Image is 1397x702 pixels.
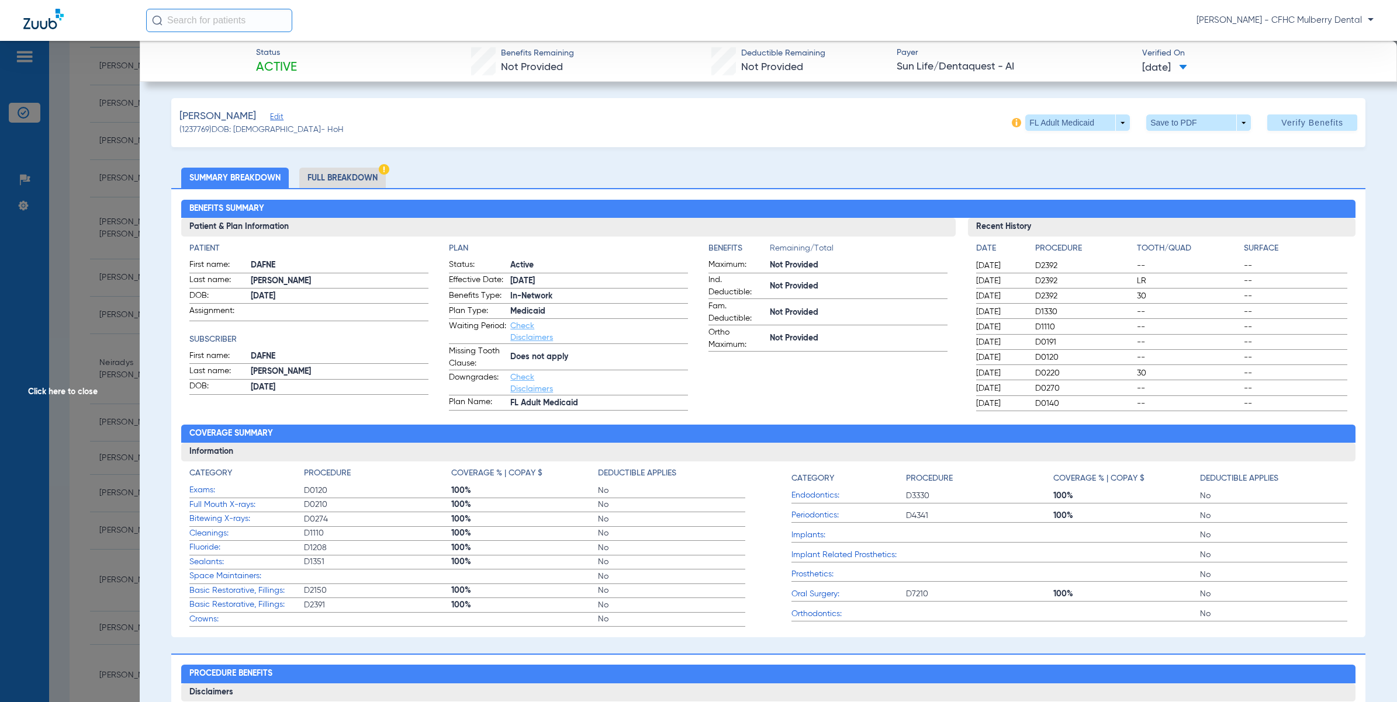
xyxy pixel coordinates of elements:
[449,290,506,304] span: Benefits Type:
[256,47,297,59] span: Status
[708,274,766,298] span: Ind. Deductible:
[598,467,676,479] h4: Deductible Applies
[251,366,428,378] span: [PERSON_NAME]
[1244,290,1347,302] span: --
[897,47,1132,59] span: Payer
[770,280,948,293] span: Not Provided
[501,62,563,72] span: Not Provided
[1025,114,1130,131] button: FL Adult Medicaid
[1137,383,1240,394] span: --
[1244,398,1347,409] span: --
[299,168,386,188] li: Full Breakdown
[1137,260,1240,272] span: --
[181,665,1355,683] h2: Procedure Benefits
[968,218,1355,237] h3: Recent History
[1137,321,1240,333] span: --
[1035,242,1132,259] app-breakdown-title: Procedure
[598,499,745,510] span: No
[906,467,1053,489] app-breakdown-title: Procedure
[23,9,64,29] img: Zuub Logo
[1200,529,1347,541] span: No
[189,259,247,273] span: First name:
[304,467,451,484] app-breakdown-title: Procedure
[451,599,599,611] span: 100%
[1035,352,1132,363] span: D0120
[598,571,745,582] span: No
[1137,306,1240,318] span: --
[270,113,281,124] span: Edit
[189,333,428,346] app-breakdown-title: Subscriber
[510,290,688,303] span: In-Network
[189,484,304,496] span: Exams:
[1244,242,1347,259] app-breakdown-title: Surface
[1053,490,1201,502] span: 100%
[906,472,953,485] h4: Procedure
[708,259,766,273] span: Maximum:
[449,259,506,273] span: Status:
[189,541,304,554] span: Fluoride:
[1035,367,1132,379] span: D0220
[189,365,247,379] span: Last name:
[189,467,304,484] app-breakdown-title: Category
[451,585,599,596] span: 100%
[1137,336,1240,348] span: --
[1200,569,1347,581] span: No
[1142,61,1187,75] span: [DATE]
[179,124,344,136] span: (1237769) DOB: [DEMOGRAPHIC_DATA] - HoH
[304,513,451,525] span: D0274
[791,509,906,522] span: Periodontics:
[449,396,506,410] span: Plan Name:
[708,300,766,325] span: Fam. Deductible:
[1244,260,1347,272] span: --
[251,275,428,287] span: [PERSON_NAME]
[598,556,745,568] span: No
[1200,608,1347,620] span: No
[598,599,745,611] span: No
[181,168,289,188] li: Summary Breakdown
[181,425,1355,443] h2: Coverage Summary
[510,397,688,409] span: FL Adult Medicaid
[189,556,304,568] span: Sealants:
[1200,588,1347,600] span: No
[510,322,553,342] a: Check Disclaimers
[189,527,304,540] span: Cleanings:
[501,47,574,60] span: Benefits Remaining
[510,351,688,363] span: Does not apply
[510,373,553,393] a: Check Disclaimers
[1053,467,1201,489] app-breakdown-title: Coverage % | Copay $
[1200,549,1347,561] span: No
[598,485,745,496] span: No
[708,326,766,351] span: Ortho Maximum:
[598,542,745,554] span: No
[791,549,906,561] span: Implant Related Prosthetics:
[1137,242,1240,259] app-breakdown-title: Tooth/Quad
[598,613,745,625] span: No
[976,398,1025,409] span: [DATE]
[976,336,1025,348] span: [DATE]
[1035,321,1132,333] span: D1110
[189,242,428,255] app-breakdown-title: Patient
[251,350,428,363] span: DAFNE
[449,242,688,255] app-breakdown-title: Plan
[189,599,304,611] span: Basic Restorative, Fillings:
[251,259,428,272] span: DAFNE
[791,467,906,489] app-breakdown-title: Category
[1267,114,1357,131] button: Verify Benefits
[510,259,688,272] span: Active
[256,60,297,76] span: Active
[189,585,304,597] span: Basic Restorative, Fillings:
[181,443,1355,461] h3: Information
[1035,290,1132,302] span: D2392
[1339,646,1397,702] iframe: Chat Widget
[741,47,825,60] span: Deductible Remaining
[791,529,906,541] span: Implants:
[251,381,428,394] span: [DATE]
[741,62,803,72] span: Not Provided
[598,467,745,484] app-breakdown-title: Deductible Applies
[1137,367,1240,379] span: 30
[1244,321,1347,333] span: --
[1200,490,1347,502] span: No
[791,568,906,581] span: Prosthetics:
[906,490,1053,502] span: D3330
[1012,118,1021,127] img: info-icon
